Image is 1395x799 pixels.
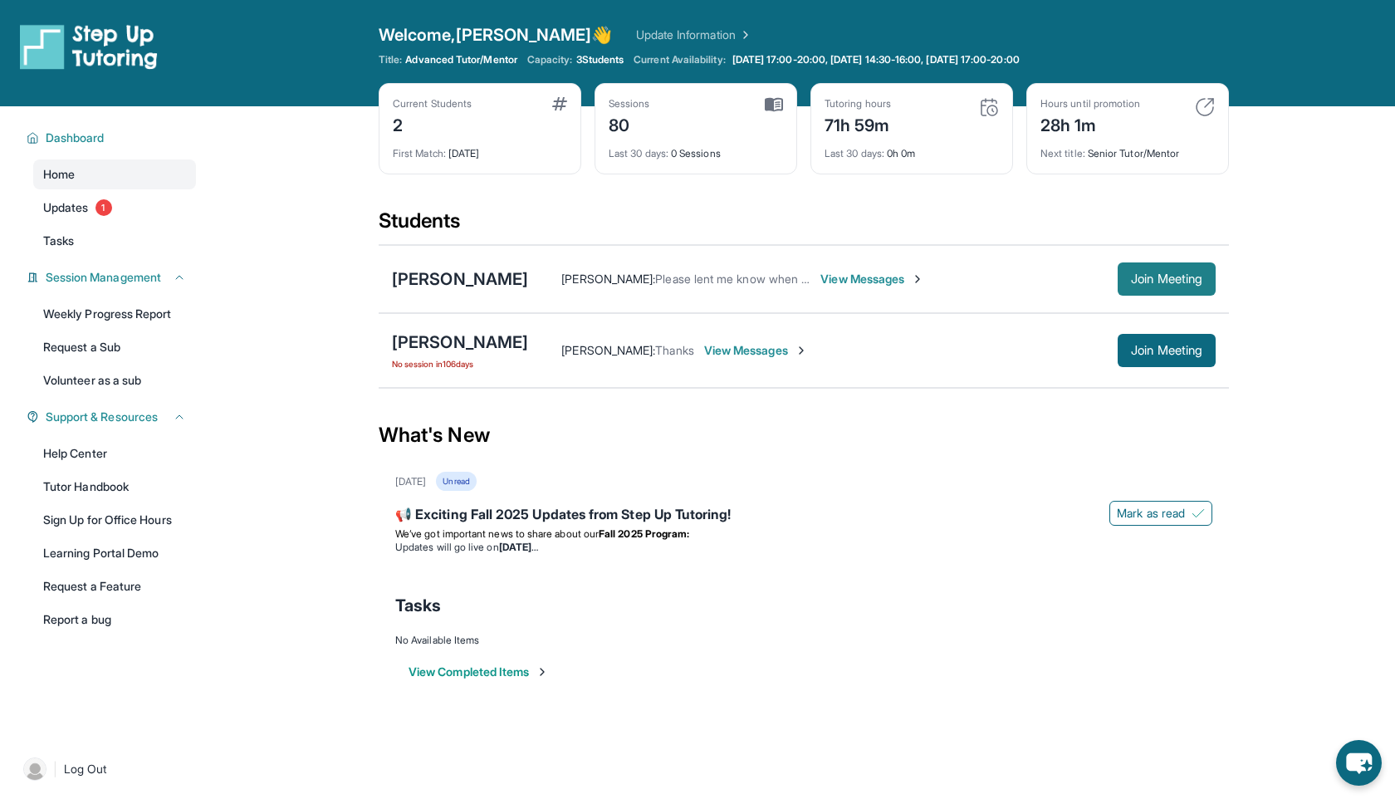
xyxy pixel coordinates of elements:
[39,269,186,286] button: Session Management
[732,53,1020,66] span: [DATE] 17:00-20:00, [DATE] 14:30-16:00, [DATE] 17:00-20:00
[436,472,476,491] div: Unread
[655,272,884,286] span: Please lent me know when yo send the link
[1195,97,1215,117] img: card
[393,110,472,137] div: 2
[405,53,516,66] span: Advanced Tutor/Mentor
[33,439,196,468] a: Help Center
[33,193,196,223] a: Updates1
[43,166,75,183] span: Home
[609,137,783,160] div: 0 Sessions
[825,110,891,137] div: 71h 59m
[392,331,528,354] div: [PERSON_NAME]
[609,97,650,110] div: Sessions
[704,342,808,359] span: View Messages
[33,505,196,535] a: Sign Up for Office Hours
[1040,110,1140,137] div: 28h 1m
[379,399,1229,472] div: What's New
[609,147,668,159] span: Last 30 days :
[43,233,74,249] span: Tasks
[795,344,808,357] img: Chevron-Right
[1117,505,1185,522] span: Mark as read
[33,226,196,256] a: Tasks
[39,130,186,146] button: Dashboard
[1192,507,1205,520] img: Mark as read
[729,53,1023,66] a: [DATE] 17:00-20:00, [DATE] 14:30-16:00, [DATE] 17:00-20:00
[1040,137,1215,160] div: Senior Tutor/Mentor
[655,343,693,357] span: Thanks
[33,332,196,362] a: Request a Sub
[392,267,528,291] div: [PERSON_NAME]
[527,53,573,66] span: Capacity:
[46,409,158,425] span: Support & Resources
[911,272,924,286] img: Chevron-Right
[820,271,924,287] span: View Messages
[43,199,89,216] span: Updates
[765,97,783,112] img: card
[395,475,426,488] div: [DATE]
[1336,740,1382,786] button: chat-button
[825,147,884,159] span: Last 30 days :
[561,272,655,286] span: [PERSON_NAME] :
[395,527,599,540] span: We’ve got important news to share about our
[46,130,105,146] span: Dashboard
[395,504,1212,527] div: 📢 Exciting Fall 2025 Updates from Step Up Tutoring!
[379,208,1229,244] div: Students
[33,365,196,395] a: Volunteer as a sub
[17,751,196,787] a: |Log Out
[46,269,161,286] span: Session Management
[634,53,725,66] span: Current Availability:
[20,23,158,70] img: logo
[1109,501,1212,526] button: Mark as read
[39,409,186,425] button: Support & Resources
[392,357,528,370] span: No session in 106 days
[1118,262,1216,296] button: Join Meeting
[95,199,112,216] span: 1
[379,53,402,66] span: Title:
[561,343,655,357] span: [PERSON_NAME] :
[395,594,441,617] span: Tasks
[393,97,472,110] div: Current Students
[409,664,549,680] button: View Completed Items
[636,27,752,43] a: Update Information
[609,110,650,137] div: 80
[1131,346,1202,355] span: Join Meeting
[379,23,613,47] span: Welcome, [PERSON_NAME] 👋
[33,538,196,568] a: Learning Portal Demo
[599,527,689,540] strong: Fall 2025 Program:
[552,97,567,110] img: card
[736,27,752,43] img: Chevron Right
[33,159,196,189] a: Home
[33,299,196,329] a: Weekly Progress Report
[825,97,891,110] div: Tutoring hours
[64,761,107,777] span: Log Out
[825,137,999,160] div: 0h 0m
[499,541,538,553] strong: [DATE]
[393,147,446,159] span: First Match :
[395,634,1212,647] div: No Available Items
[33,605,196,635] a: Report a bug
[1040,97,1140,110] div: Hours until promotion
[576,53,624,66] span: 3 Students
[393,137,567,160] div: [DATE]
[33,571,196,601] a: Request a Feature
[1118,334,1216,367] button: Join Meeting
[979,97,999,117] img: card
[53,759,57,779] span: |
[1131,274,1202,284] span: Join Meeting
[395,541,1212,554] li: Updates will go live on
[33,472,196,502] a: Tutor Handbook
[23,757,46,781] img: user-img
[1040,147,1085,159] span: Next title :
